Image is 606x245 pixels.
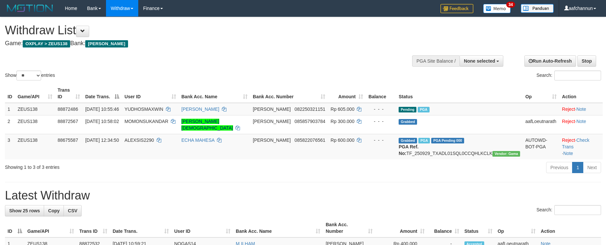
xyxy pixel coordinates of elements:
th: Status: activate to sort column ascending [462,219,495,237]
th: ID [5,84,15,103]
a: CSV [64,205,82,216]
span: None selected [464,58,495,64]
span: Rp 600.000 [330,138,354,143]
td: 1 [5,103,15,115]
div: - - - [368,137,394,143]
td: TF_250929_TXADL01SQL0CCQHLKCLK [396,134,523,159]
a: Run Auto-Refresh [524,55,576,67]
th: Bank Acc. Number: activate to sort column ascending [323,219,375,237]
span: [DATE] 12:34:50 [85,138,119,143]
th: Trans ID: activate to sort column ascending [77,219,110,237]
th: Amount: activate to sort column ascending [375,219,427,237]
span: Marked by aafanarl [418,107,429,112]
a: Note [563,151,573,156]
td: aafLoeutnarath [523,115,559,134]
span: Copy 085857903784 to clipboard [295,119,325,124]
th: Op: activate to sort column ascending [495,219,538,237]
span: Marked by aafpengsreynich [418,138,430,143]
span: [PERSON_NAME] [253,107,291,112]
span: Pending [399,107,416,112]
span: 34 [506,2,515,8]
span: Rp 605.000 [330,107,354,112]
th: User ID: activate to sort column ascending [122,84,179,103]
a: ECHA MAHESA [181,138,214,143]
th: Action [538,219,601,237]
span: Rp 300.000 [330,119,354,124]
div: - - - [368,118,394,125]
span: 88872486 [58,107,78,112]
td: ZEUS138 [15,115,55,134]
span: Grabbed [399,138,417,143]
th: Balance: activate to sort column ascending [427,219,462,237]
td: · · [559,134,603,159]
span: OXPLAY > ZEUS138 [23,40,70,47]
th: Bank Acc. Name: activate to sort column ascending [179,84,250,103]
img: Feedback.jpg [440,4,473,13]
a: Check Trans [562,138,589,149]
b: PGA Ref. No: [399,144,418,156]
th: Balance [366,84,396,103]
th: Action [559,84,603,103]
h4: Game: Bank: [5,40,397,47]
a: Copy [44,205,64,216]
img: Button%20Memo.svg [483,4,511,13]
label: Show entries [5,71,55,80]
span: CSV [68,208,77,213]
a: Reject [562,107,575,112]
span: PGA Pending [431,138,464,143]
th: ID: activate to sort column descending [5,219,25,237]
span: ALEXSIS2290 [124,138,154,143]
a: Stop [577,55,596,67]
td: 2 [5,115,15,134]
span: Vendor URL: https://trx31.1velocity.biz [492,151,520,157]
span: [DATE] 10:58:02 [85,119,119,124]
span: [PERSON_NAME] [253,138,291,143]
a: Note [576,107,586,112]
div: PGA Site Balance / [412,55,460,67]
h1: Withdraw List [5,24,397,37]
td: · [559,115,603,134]
span: MOMONSUKANDAR [124,119,168,124]
th: Status [396,84,523,103]
input: Search: [554,205,601,215]
a: Show 25 rows [5,205,44,216]
select: Showentries [16,71,41,80]
span: 88675587 [58,138,78,143]
img: panduan.png [521,4,554,13]
span: Copy 082250321151 to clipboard [295,107,325,112]
span: [PERSON_NAME] [253,119,291,124]
a: Reject [562,138,575,143]
th: Date Trans.: activate to sort column ascending [110,219,171,237]
label: Search: [537,71,601,80]
td: · [559,103,603,115]
a: Previous [546,162,572,173]
label: Search: [537,205,601,215]
span: Grabbed [399,119,417,125]
button: None selected [460,55,503,67]
td: ZEUS138 [15,103,55,115]
th: User ID: activate to sort column ascending [171,219,233,237]
td: 3 [5,134,15,159]
td: AUTOWD-BOT-PGA [523,134,559,159]
th: Amount: activate to sort column ascending [328,84,365,103]
a: Reject [562,119,575,124]
span: Show 25 rows [9,208,40,213]
div: - - - [368,106,394,112]
th: Trans ID: activate to sort column ascending [55,84,83,103]
span: [DATE] 10:55:46 [85,107,119,112]
span: Copy [48,208,60,213]
span: Copy 085822076561 to clipboard [295,138,325,143]
span: 88872567 [58,119,78,124]
th: Bank Acc. Name: activate to sort column ascending [233,219,323,237]
a: [PERSON_NAME] [181,107,219,112]
th: Bank Acc. Number: activate to sort column ascending [250,84,328,103]
td: ZEUS138 [15,134,55,159]
img: MOTION_logo.png [5,3,55,13]
a: 1 [572,162,583,173]
h1: Latest Withdraw [5,189,601,202]
a: [PERSON_NAME][DEMOGRAPHIC_DATA] [181,119,233,131]
th: Op: activate to sort column ascending [523,84,559,103]
span: YUDHOSMAXWIN [124,107,163,112]
input: Search: [554,71,601,80]
th: Date Trans.: activate to sort column descending [83,84,122,103]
